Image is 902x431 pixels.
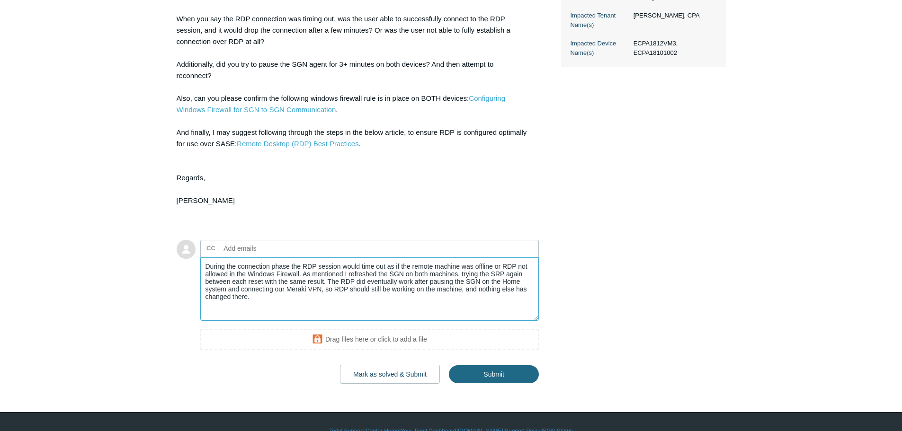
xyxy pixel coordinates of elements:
textarea: Add your reply [200,257,539,321]
a: Remote Desktop (RDP) Best Practices [237,140,359,148]
dt: Impacted Device Name(s) [571,39,629,57]
input: Submit [449,365,539,383]
dt: Impacted Tenant Name(s) [571,11,629,29]
dd: [PERSON_NAME], CPA [629,11,716,20]
label: CC [206,241,215,255]
dd: ECPA1812VM3, ECPA18101002 [629,39,716,57]
button: Mark as solved & Submit [340,365,440,384]
a: Configuring Windows Firewall for SGN to SGN Communication [177,94,506,114]
input: Add emails [220,241,322,255]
